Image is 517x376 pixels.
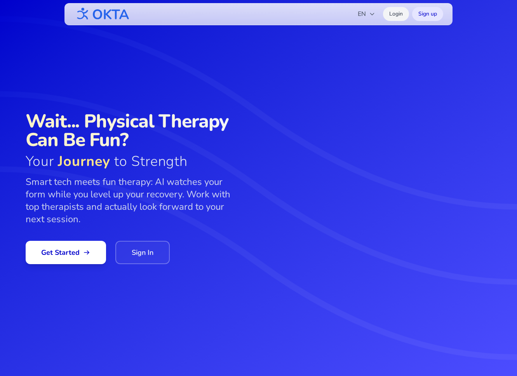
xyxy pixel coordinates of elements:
[383,7,409,21] a: Login
[412,7,443,21] a: Sign up
[353,6,380,22] button: EN
[41,247,91,258] span: Get Started
[58,152,110,171] span: Journey
[74,4,130,24] img: OKTA logo
[26,241,106,264] a: Get Started
[26,112,243,149] span: Wait... Physical Therapy Can Be Fun?
[358,9,375,19] span: EN
[26,154,243,169] span: Your to Strength
[26,176,243,225] p: Smart tech meets fun therapy: AI watches your form while you level up your recovery. Work with to...
[115,241,170,264] a: Sign In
